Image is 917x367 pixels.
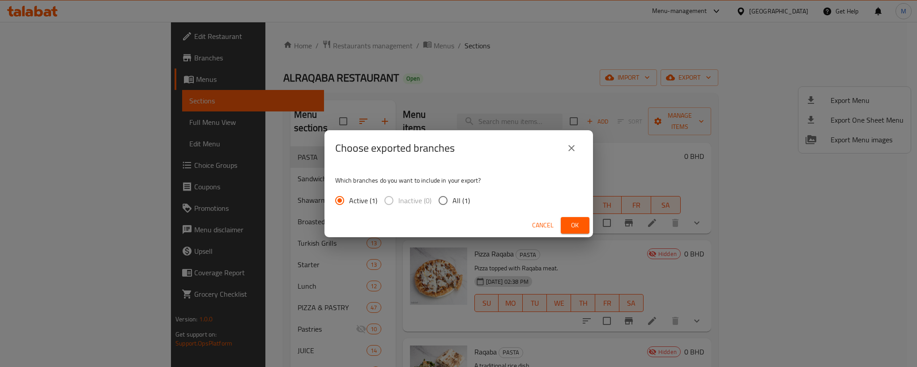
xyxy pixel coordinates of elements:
p: Which branches do you want to include in your export? [335,176,582,185]
h2: Choose exported branches [335,141,455,155]
button: Ok [561,217,589,234]
button: Cancel [529,217,557,234]
span: All (1) [452,195,470,206]
span: Active (1) [349,195,377,206]
button: close [561,137,582,159]
span: Ok [568,220,582,231]
span: Cancel [532,220,554,231]
span: Inactive (0) [398,195,431,206]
